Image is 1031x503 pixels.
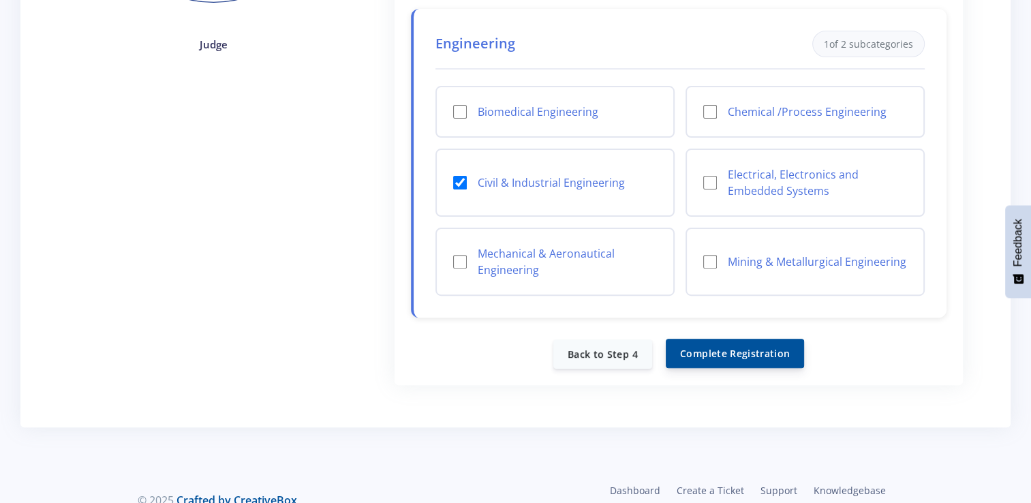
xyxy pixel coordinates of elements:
span: 1 [824,37,829,50]
a: Create a Ticket [668,481,752,500]
label: Electrical, Electronics and Embedded Systems [728,166,907,199]
a: Back to Step 4 [553,339,652,369]
label: Civil & Industrial Engineering [478,174,657,191]
a: Support [752,481,805,500]
label: Chemical /Process Engineering [728,104,907,120]
h4: Engineering [435,33,515,54]
a: Knowledgebase [805,481,894,500]
span: Knowledgebase [814,484,886,497]
label: Mechanical & Aeronautical Engineering [478,245,657,278]
span: Feedback [1012,219,1024,266]
div: of 2 subcategories [812,31,925,57]
button: Feedback - Show survey [1005,205,1031,298]
label: Mining & Metallurgical Engineering [728,254,907,270]
label: Biomedical Engineering [478,104,657,120]
button: Complete Registration [666,339,804,368]
h4: Judge [79,37,348,52]
a: Dashboard [602,481,668,500]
